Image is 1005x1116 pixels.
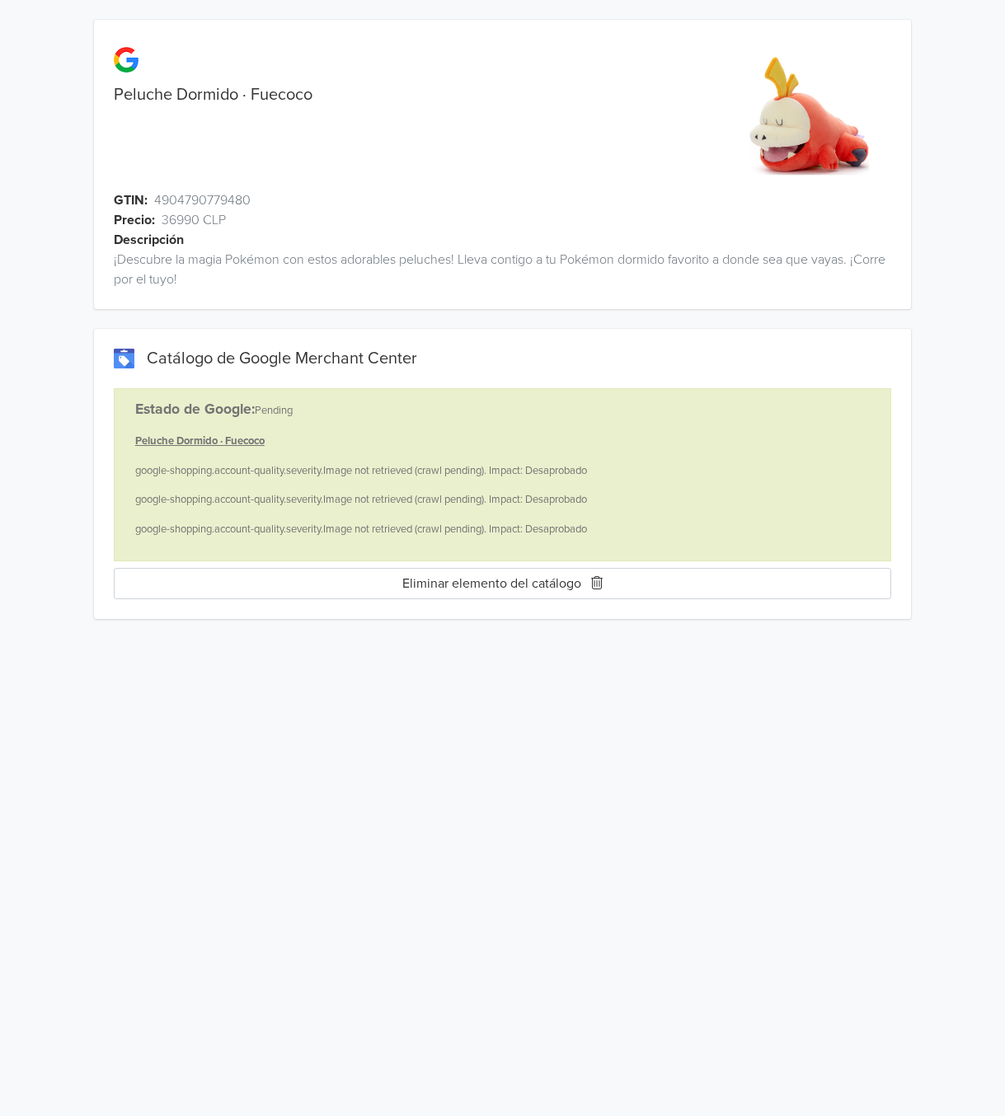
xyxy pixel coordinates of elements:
p: google-shopping.account-quality.severity.Image not retrieved (crawl pending). Impact: Desaprobado [135,463,870,480]
p: google-shopping.account-quality.severity.Image not retrieved (crawl pending). Impact: Desaprobado [135,492,870,509]
p: google-shopping.account-quality.severity.Image not retrieved (crawl pending). Impact: Desaprobado [135,522,870,538]
div: ¡Descubre la magia Pokémon con estos adorables peluches! Lleva contigo a tu Pokémon dormido favor... [94,250,911,289]
div: Catálogo de Google Merchant Center [114,349,891,368]
b: Estado de Google: [135,401,255,418]
span: GTIN: [114,190,148,210]
span: 36990 CLP [162,210,226,230]
u: Peluche Dormido · Fuecoco [135,434,265,448]
div: Descripción [114,230,931,250]
button: Eliminar elemento del catálogo [114,568,891,599]
span: Precio: [114,210,155,230]
img: product_image [747,53,871,177]
div: Peluche Dormido · Fuecoco [94,85,707,105]
span: 4904790779480 [154,190,251,210]
p: Pending [135,399,870,420]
